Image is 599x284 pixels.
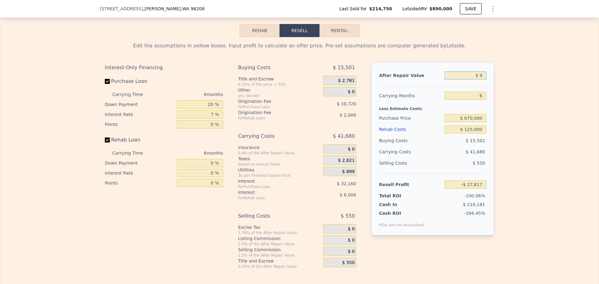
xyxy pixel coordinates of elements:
[238,253,321,258] div: 2.5% of the After Repair Value
[348,147,355,152] span: $ 0
[105,168,174,178] div: Interest Rate
[333,131,355,142] span: $ 41,680
[155,148,223,158] div: 6 months
[379,201,418,208] div: Cash In
[348,226,355,232] span: $ 0
[238,87,321,93] div: Other
[379,216,424,228] div: ROIs are not annualized
[342,260,355,266] span: $ 550
[105,62,223,73] div: Interest-Only Financing
[379,157,442,169] div: Selling Costs
[238,151,321,156] div: 0.4% of the After Repair Value
[238,230,321,235] div: 1.78% of the After Repair Value
[379,210,424,216] div: Cash ROI
[341,210,355,222] span: $ 550
[238,109,308,116] div: Origination Fee
[280,24,319,37] button: Resell
[238,224,321,230] div: Excise Tax
[402,6,429,12] span: Lotside ARV
[238,144,321,151] div: Insurance
[238,184,308,189] div: for Purchase Loan
[238,156,321,162] div: Taxes
[339,6,369,12] span: Last Sold for
[238,235,321,242] div: Listing Commission
[379,90,442,101] div: Carrying Months
[379,124,442,135] div: Rehab Costs
[238,210,308,222] div: Selling Costs
[464,211,485,216] span: -394.45%
[487,2,499,15] button: Show Options
[238,258,321,264] div: Title and Escrow
[337,101,356,106] span: $ 10,720
[238,189,308,195] div: Interest
[181,6,205,11] span: , WA 98208
[464,193,485,198] span: -100.06%
[379,70,442,81] div: After Repair Value
[105,134,174,146] label: Rehab Loan
[238,173,321,178] div: 3¢ per Finished Square Foot
[238,167,321,173] div: Utilities
[339,192,356,197] span: $ 6,000
[105,99,174,109] div: Down Payment
[105,137,110,142] input: Rehab Loan
[342,169,355,175] span: $ 899
[112,89,153,99] div: Carrying Time
[238,178,308,184] div: Interest
[348,249,355,254] span: $ 0
[379,146,418,157] div: Carrying Costs
[112,148,153,158] div: Carrying Time
[240,24,280,37] button: Rehab
[466,149,485,154] span: $ 41,680
[143,6,205,12] span: , [PERSON_NAME]
[105,119,174,129] div: Points
[348,238,355,243] span: $ 0
[238,104,308,109] div: for Purchase Loan
[429,6,452,11] span: $890,000
[105,109,174,119] div: Interest Rate
[338,78,354,84] span: $ 2,781
[379,179,442,190] div: Resell Profit
[105,42,494,50] div: Edit the assumptions in yellow boxes. Input profit to calculate an offer price. Pre-set assumptio...
[460,3,482,14] button: SAVE
[238,195,308,200] div: for Rehab Loan
[466,138,485,143] span: $ 15,501
[105,79,110,84] input: Purchase Loan
[319,24,359,37] button: Rental
[348,89,355,95] span: $ 0
[463,202,485,207] span: $ 216,181
[333,62,355,73] span: $ 15,501
[339,113,356,118] span: $ 2,000
[238,264,321,269] div: 0.33% of the After Repair Value
[379,101,486,113] div: Less Estimate Costs:
[238,62,308,73] div: Buying Costs
[238,93,321,98] div: you decide!
[238,98,308,104] div: Origination Fee
[238,162,321,167] div: based on annual taxes
[105,158,174,168] div: Down Payment
[238,76,321,82] div: Title and Escrow
[238,116,308,121] div: for Rehab Loan
[238,82,321,87] div: 0.33% of the price + 550
[155,89,223,99] div: 6 months
[238,131,308,142] div: Carrying Costs
[379,135,442,146] div: Buying Costs
[379,193,418,199] div: Total ROI
[238,247,321,253] div: Selling Commission
[238,242,321,247] div: 2.5% of the After Repair Value
[105,76,174,87] label: Purchase Loan
[105,178,174,188] div: Points
[473,161,485,166] span: $ 550
[100,6,143,12] span: [STREET_ADDRESS]
[369,6,392,12] span: $214,750
[337,181,356,186] span: $ 32,160
[379,113,442,124] div: Purchase Price
[338,158,354,163] span: $ 2,621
